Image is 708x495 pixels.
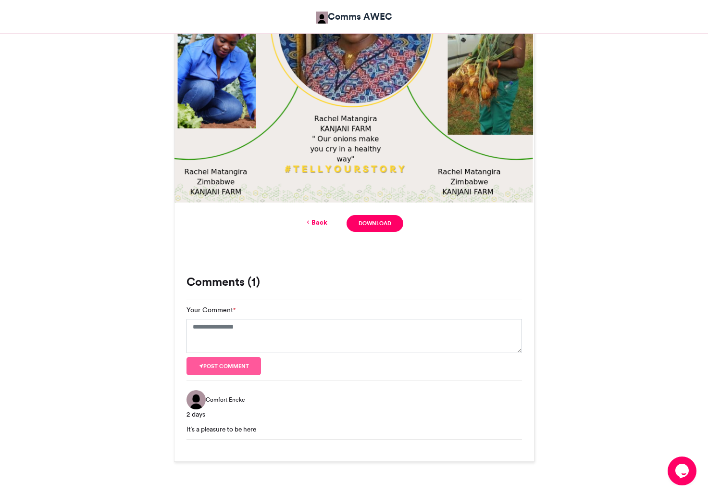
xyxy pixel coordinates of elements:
[206,395,245,404] span: Comfort Eneke
[186,357,261,375] button: Post comment
[305,217,327,228] a: Back
[186,305,236,315] label: Your Comment
[347,215,403,232] a: Download
[668,457,698,485] iframe: chat widget
[316,12,328,24] img: Comms AWEC
[186,409,522,419] div: 2 days
[316,10,392,24] a: Comms AWEC
[186,390,206,409] img: Comfort
[186,276,522,288] h3: Comments (1)
[186,424,522,434] div: It’s a pleasure to be here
